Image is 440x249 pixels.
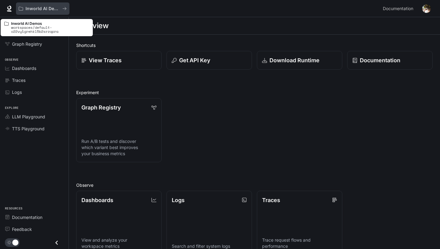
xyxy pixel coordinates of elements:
span: Documentation [383,5,413,13]
p: workspaces/default-o22vy1grehkl5b2srzqpra [11,25,89,33]
a: Documentation [380,2,418,15]
span: Logs [12,89,22,95]
p: Inworld AI Demos [11,21,89,25]
span: Dark mode toggle [12,239,18,246]
a: Download Runtime [257,51,342,70]
h2: Experiment [76,89,433,96]
button: User avatar [420,2,433,15]
span: Graph Registry [12,41,42,47]
p: Inworld AI Demos [26,6,60,11]
p: Documentation [360,56,400,64]
button: Close drawer [50,236,64,249]
span: LLM Playground [12,113,45,120]
p: View Traces [89,56,122,64]
h2: Shortcuts [76,42,433,48]
p: Graph Registry [81,103,121,112]
a: Traces [2,75,66,86]
p: Traces [262,196,280,204]
a: Documentation [347,51,433,70]
span: Documentation [12,214,42,220]
a: LLM Playground [2,111,66,122]
p: Get API Key [179,56,210,64]
p: Run A/B tests and discover which variant best improves your business metrics [81,138,156,157]
a: Graph RegistryRun A/B tests and discover which variant best improves your business metrics [76,98,162,162]
button: Get API Key [167,51,252,70]
a: TTS Playground [2,123,66,134]
p: Download Runtime [269,56,320,64]
a: Feedback [2,224,66,235]
span: Dashboards [12,65,36,71]
h2: Observe [76,182,433,188]
span: Traces [12,77,26,83]
a: Dashboards [2,63,66,74]
span: Feedback [12,226,32,232]
a: View Traces [76,51,162,70]
button: All workspaces [16,2,69,15]
span: TTS Playground [12,125,45,132]
a: Documentation [2,212,66,223]
a: Graph Registry [2,39,66,49]
p: Dashboards [81,196,113,204]
a: Logs [2,87,66,98]
p: Logs [172,196,185,204]
img: User avatar [422,4,431,13]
